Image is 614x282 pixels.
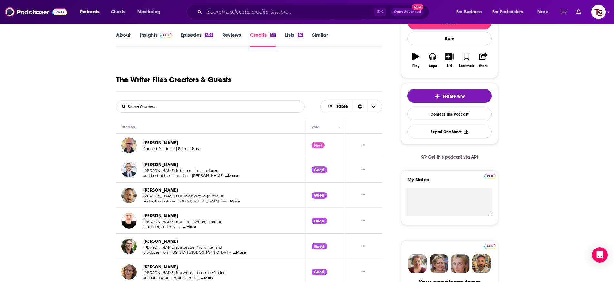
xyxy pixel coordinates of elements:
[121,213,137,229] img: John August
[359,218,368,224] button: Show More Button
[143,264,178,270] a: [PERSON_NAME]
[227,199,240,204] span: ...More
[408,254,427,273] img: Sydney Profile
[140,32,172,47] a: InsightsPodchaser Pro
[160,33,172,38] img: Podchaser Pro
[143,146,200,151] span: Podcast Producer | Editor | Host
[312,192,327,199] div: Guest
[201,276,214,281] span: ...More
[143,174,224,178] span: and host of the hit podcast [PERSON_NAME],
[428,155,478,160] span: Get this podcast via API
[143,220,222,224] span: [PERSON_NAME] is a screenwriter, director,
[121,123,135,131] div: Creator
[137,7,160,16] span: Monitoring
[121,162,137,177] img: Aaron Mahnke
[233,250,246,255] span: ...More
[312,166,327,173] div: Guest
[484,244,496,249] img: Podchaser Pro
[336,104,348,109] span: Table
[143,187,178,193] a: [PERSON_NAME]
[459,64,474,68] div: Bookmark
[359,243,368,250] button: Show More Button
[143,213,178,219] a: [PERSON_NAME]
[479,64,488,68] div: Share
[407,108,492,120] a: Contact This Podcast
[558,6,569,17] a: Show notifications dropdown
[222,32,241,47] a: Reviews
[312,32,328,47] a: Similar
[143,245,222,249] span: [PERSON_NAME] is a bestselling writer and
[116,75,232,85] h1: The Writer Files Creators & Guests
[298,33,303,37] div: 10
[574,6,584,17] a: Show notifications dropdown
[391,8,424,16] button: Open AdvancedNew
[430,254,448,273] img: Barbara Profile
[484,243,496,249] a: Pro website
[312,243,327,249] div: Guest
[484,173,496,179] a: Pro website
[183,224,196,230] span: ...More
[143,239,178,244] a: [PERSON_NAME]
[407,49,424,72] button: Play
[312,123,321,131] div: Role
[484,174,496,179] img: Podchaser Pro
[407,176,492,188] label: My Notes
[488,7,533,17] button: open menu
[412,4,424,10] span: New
[452,7,490,17] button: open menu
[225,174,238,179] span: ...More
[193,5,435,19] div: Search podcasts, credits, & more...
[537,7,548,16] span: More
[374,8,386,16] span: ⌘ K
[285,32,303,47] a: Lists10
[143,250,233,255] span: producer from [US_STATE][GEOGRAPHIC_DATA]
[143,224,183,229] span: producer, and novelist
[475,49,492,72] button: Share
[75,7,107,17] button: open menu
[359,192,368,199] button: Show More Button
[359,142,368,149] button: Show More Button
[121,239,137,254] img: Aaron Tracy
[312,142,325,148] div: Host
[447,64,452,68] div: List
[407,89,492,103] button: tell me why sparkleTell Me Why
[407,126,492,138] button: Export One-Sheet
[116,32,131,47] a: About
[435,94,440,99] img: tell me why sparkle
[353,100,367,113] div: Sort Direction
[181,32,213,47] a: Episodes454
[312,218,327,224] div: Guest
[111,7,125,16] span: Charts
[121,137,137,153] a: Kelton Reid
[143,162,178,167] a: [PERSON_NAME]
[312,269,327,275] div: Guest
[121,188,137,203] img: Scott Carney
[320,100,382,113] button: Choose View
[80,7,99,16] span: Podcasts
[533,7,556,17] button: open menu
[407,32,492,45] div: Rate
[143,168,218,173] span: [PERSON_NAME] is the creator, producer,
[472,254,491,273] img: Jon Profile
[205,33,213,37] div: 454
[133,7,169,17] button: open menu
[5,6,67,18] img: Podchaser - Follow, Share and Rate Podcasts
[492,7,523,16] span: For Podcasters
[143,270,226,275] span: [PERSON_NAME] is a writer of science fiction
[121,264,137,280] a: Sarah Pinsker
[456,7,482,16] span: For Business
[441,49,458,72] button: List
[107,7,129,17] a: Charts
[416,149,483,165] a: Get this podcast via API
[458,49,475,72] button: Bookmark
[143,194,223,198] span: [PERSON_NAME] is a investigative journalist
[143,276,201,280] span: and fantasy fiction, and a musici
[451,254,470,273] img: Jules Profile
[394,10,421,14] span: Open Advanced
[250,32,275,47] a: Credits14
